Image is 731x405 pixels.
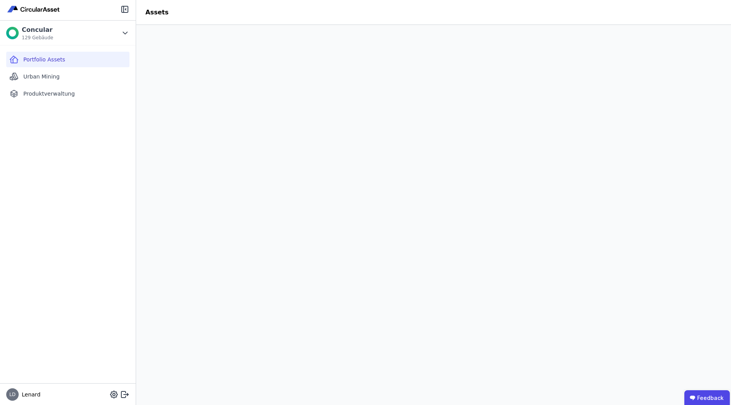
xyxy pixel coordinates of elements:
[6,27,19,39] img: Concular
[23,73,59,80] span: Urban Mining
[136,8,178,17] div: Assets
[19,391,40,398] span: Lenard
[136,25,731,405] iframe: retool
[6,5,61,14] img: Concular
[9,392,16,397] span: LD
[22,35,53,41] span: 129 Gebäude
[22,25,53,35] div: Concular
[23,56,65,63] span: Portfolio Assets
[23,90,75,98] span: Produktverwaltung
